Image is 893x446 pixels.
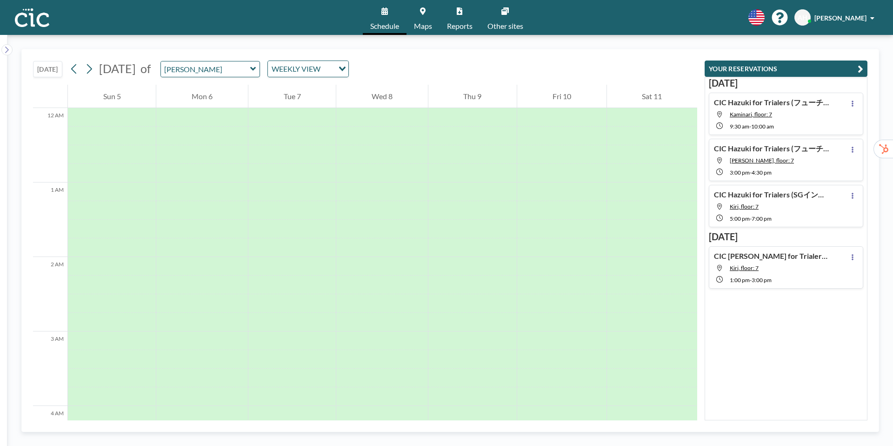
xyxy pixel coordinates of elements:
span: [PERSON_NAME] [814,14,866,22]
span: 9:30 AM [730,123,749,130]
div: 2 AM [33,257,67,331]
h4: CIC Hazuki for Trialers (フューチャー様) [714,98,830,107]
div: Tue 7 [248,85,336,108]
span: Kiri, floor: 7 [730,203,759,210]
span: [DATE] [99,61,136,75]
span: - [750,169,752,176]
div: 3 AM [33,331,67,406]
h3: [DATE] [709,231,863,243]
span: 1:00 PM [730,277,750,284]
h4: CIC Hazuki for Trialers (フューチャー様) [714,144,830,153]
span: of [140,61,151,76]
span: Kiri, floor: 7 [730,264,759,271]
h4: CIC Hazuki for Trialers (SGインキュベート様) [714,190,830,199]
div: Fri 10 [517,85,606,108]
span: 3:00 PM [730,169,750,176]
input: Search for option [323,63,333,75]
div: Sat 11 [607,85,697,108]
span: 5:00 PM [730,215,750,222]
span: 10:00 AM [751,123,774,130]
span: - [750,215,752,222]
span: Kaminari, floor: 7 [730,111,772,118]
span: Other sites [487,22,523,30]
img: organization-logo [15,8,49,27]
span: Yuki, floor: 7 [730,157,794,164]
span: 7:00 PM [752,215,772,222]
span: - [749,123,751,130]
div: Mon 6 [156,85,247,108]
span: Maps [414,22,432,30]
span: AH [798,14,807,22]
div: Search for option [268,61,348,77]
span: Reports [447,22,473,30]
input: Yuki [161,61,250,77]
span: - [750,277,752,284]
span: Schedule [370,22,399,30]
span: 3:00 PM [752,277,772,284]
div: 12 AM [33,108,67,182]
div: Sun 5 [68,85,156,108]
div: Thu 9 [428,85,517,108]
span: WEEKLY VIEW [270,63,322,75]
button: [DATE] [33,61,62,77]
button: YOUR RESERVATIONS [705,61,867,77]
div: 1 AM [33,182,67,257]
h3: [DATE] [709,77,863,89]
h4: CIC [PERSON_NAME] for Trialers (Think TriQ様) [714,251,830,261]
div: Wed 8 [336,85,427,108]
span: 4:30 PM [752,169,772,176]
